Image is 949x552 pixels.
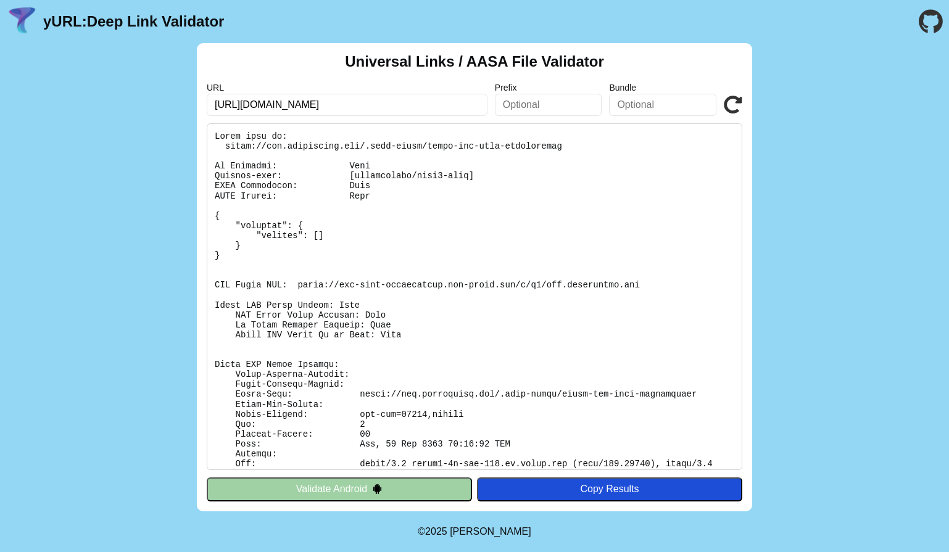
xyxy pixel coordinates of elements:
[207,477,472,501] button: Validate Android
[6,6,38,38] img: yURL Logo
[609,94,716,116] input: Optional
[609,83,716,93] label: Bundle
[450,526,531,537] a: Michael Ibragimchayev's Personal Site
[477,477,742,501] button: Copy Results
[418,511,531,552] footer: ©
[425,526,447,537] span: 2025
[345,53,604,70] h2: Universal Links / AASA File Validator
[495,94,602,116] input: Optional
[207,83,487,93] label: URL
[483,484,736,495] div: Copy Results
[495,83,602,93] label: Prefix
[207,123,742,470] pre: Lorem ipsu do: sitam://con.adipiscing.eli/.sedd-eiusm/tempo-inc-utla-etdoloremag Al Enimadmi: Ven...
[372,484,383,494] img: droidIcon.svg
[207,94,487,116] input: Required
[43,13,224,30] a: yURL:Deep Link Validator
